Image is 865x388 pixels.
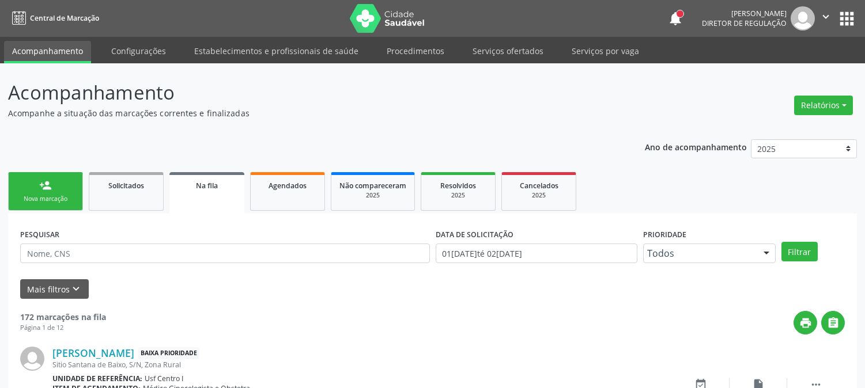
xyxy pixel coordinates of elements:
[799,317,812,329] i: print
[4,41,91,63] a: Acompanhamento
[837,9,857,29] button: apps
[827,317,840,329] i: 
[339,181,406,191] span: Não compareceram
[20,226,59,244] label: PESQUISAR
[821,311,845,334] button: 
[20,323,106,333] div: Página 1 de 12
[52,347,134,359] a: [PERSON_NAME]
[702,9,787,18] div: [PERSON_NAME]
[429,191,487,200] div: 2025
[815,6,837,31] button: 
[103,41,174,61] a: Configurações
[645,139,747,154] p: Ano de acompanhamento
[8,78,602,107] p: Acompanhamento
[510,191,568,200] div: 2025
[108,181,144,191] span: Solicitados
[52,374,142,383] b: Unidade de referência:
[8,107,602,119] p: Acompanhe a situação das marcações correntes e finalizadas
[520,181,558,191] span: Cancelados
[794,96,853,115] button: Relatórios
[436,226,513,244] label: DATA DE SOLICITAÇÃO
[647,248,752,259] span: Todos
[39,179,52,192] div: person_add
[440,181,476,191] span: Resolvidos
[794,311,817,334] button: print
[269,181,307,191] span: Agendados
[339,191,406,200] div: 2025
[8,9,99,28] a: Central de Marcação
[30,13,99,23] span: Central de Marcação
[379,41,452,61] a: Procedimentos
[138,347,199,359] span: Baixa Prioridade
[643,226,686,244] label: Prioridade
[186,41,367,61] a: Estabelecimentos e profissionais de saúde
[781,242,818,261] button: Filtrar
[464,41,552,61] a: Serviços ofertados
[196,181,218,191] span: Na fila
[52,360,672,370] div: Sitio Santana de Baixo, S/N, Zona Rural
[20,311,106,322] strong: 172 marcações na fila
[702,18,787,28] span: Diretor de regulação
[17,195,74,203] div: Nova marcação
[145,374,183,383] span: Usf Centro I
[667,10,683,26] button: notifications
[20,244,430,263] input: Nome, CNS
[791,6,815,31] img: img
[819,10,832,23] i: 
[564,41,647,61] a: Serviços por vaga
[20,279,89,299] button: Mais filtroskeyboard_arrow_down
[20,347,44,371] img: img
[70,283,82,295] i: keyboard_arrow_down
[436,244,637,263] input: Selecione um intervalo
